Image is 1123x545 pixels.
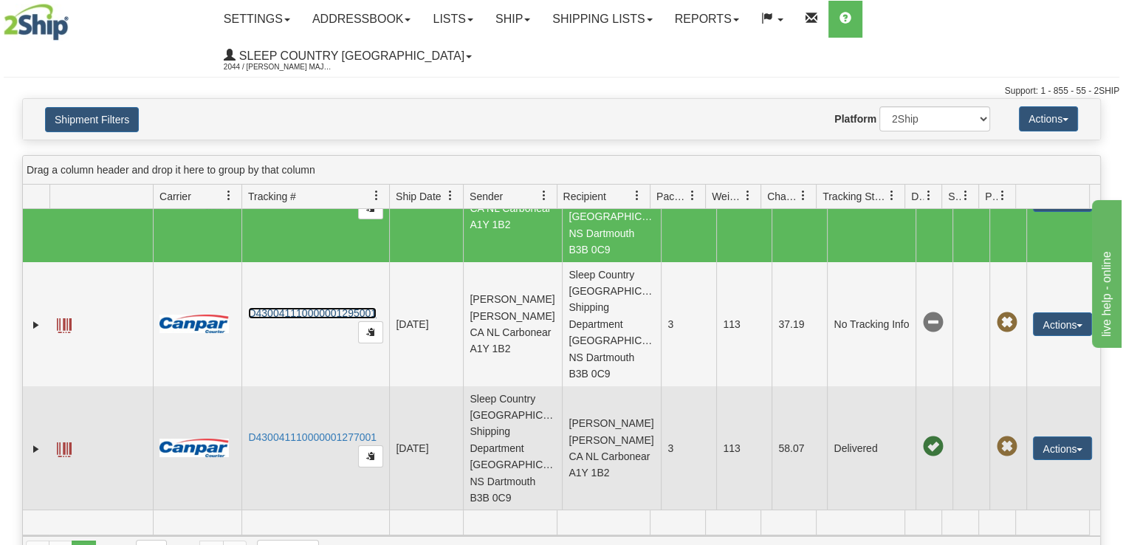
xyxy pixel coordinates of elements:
[922,436,943,457] span: On time
[358,197,383,219] button: Copy to clipboard
[45,107,139,132] button: Shipment Filters
[772,262,827,386] td: 37.19
[358,445,383,467] button: Copy to clipboard
[159,439,229,457] img: 14 - Canpar
[159,189,191,204] span: Carrier
[922,188,943,209] span: No Tracking Info
[364,183,389,208] a: Tracking # filter column settings
[1089,197,1122,348] iframe: chat widget
[470,189,503,204] span: Sender
[358,321,383,343] button: Copy to clipboard
[389,386,463,510] td: [DATE]
[911,189,924,204] span: Delivery Status
[562,262,661,386] td: Sleep Country [GEOGRAPHIC_DATA] Shipping Department [GEOGRAPHIC_DATA] NS Dartmouth B3B 0C9
[224,60,334,75] span: 2044 / [PERSON_NAME] Major [PERSON_NAME]
[541,1,663,38] a: Shipping lists
[463,262,562,386] td: [PERSON_NAME] [PERSON_NAME] CA NL Carbonear A1Y 1B2
[656,189,687,204] span: Packages
[23,156,1100,185] div: grid grouping header
[996,436,1017,457] span: Pickup Not Assigned
[735,183,760,208] a: Weight filter column settings
[1033,312,1092,336] button: Actions
[463,386,562,510] td: Sleep Country [GEOGRAPHIC_DATA] Shipping Department [GEOGRAPHIC_DATA] NS Dartmouth B3B 0C9
[712,189,743,204] span: Weight
[236,49,464,62] span: Sleep Country [GEOGRAPHIC_DATA]
[248,431,377,443] a: D430041110000001277001
[57,312,72,335] a: Label
[4,4,69,41] img: logo2044.jpg
[680,183,705,208] a: Packages filter column settings
[11,9,137,27] div: live help - online
[827,262,916,386] td: No Tracking Info
[57,436,72,459] a: Label
[772,386,827,510] td: 58.07
[216,183,241,208] a: Carrier filter column settings
[563,189,606,204] span: Recipient
[664,1,750,38] a: Reports
[767,189,798,204] span: Charge
[985,189,997,204] span: Pickup Status
[996,188,1017,209] span: Pickup Not Assigned
[948,189,961,204] span: Shipment Issues
[827,386,916,510] td: Delivered
[301,1,422,38] a: Addressbook
[213,1,301,38] a: Settings
[159,315,229,333] img: 14 - Canpar
[661,386,716,510] td: 3
[834,112,876,126] label: Platform
[484,1,541,38] a: Ship
[248,189,296,204] span: Tracking #
[29,442,44,456] a: Expand
[922,312,943,333] span: No Tracking Info
[213,38,483,75] a: Sleep Country [GEOGRAPHIC_DATA] 2044 / [PERSON_NAME] Major [PERSON_NAME]
[1019,106,1078,131] button: Actions
[661,262,716,386] td: 3
[562,386,661,510] td: [PERSON_NAME] [PERSON_NAME] CA NL Carbonear A1Y 1B2
[248,307,377,319] a: D430041110000001295001
[822,189,887,204] span: Tracking Status
[879,183,904,208] a: Tracking Status filter column settings
[389,262,463,386] td: [DATE]
[1033,436,1092,460] button: Actions
[791,183,816,208] a: Charge filter column settings
[716,386,772,510] td: 113
[916,183,941,208] a: Delivery Status filter column settings
[396,189,441,204] span: Ship Date
[532,183,557,208] a: Sender filter column settings
[716,262,772,386] td: 113
[990,183,1015,208] a: Pickup Status filter column settings
[625,183,650,208] a: Recipient filter column settings
[422,1,484,38] a: Lists
[438,183,463,208] a: Ship Date filter column settings
[4,85,1119,97] div: Support: 1 - 855 - 55 - 2SHIP
[29,318,44,332] a: Expand
[953,183,978,208] a: Shipment Issues filter column settings
[996,312,1017,333] span: Pickup Not Assigned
